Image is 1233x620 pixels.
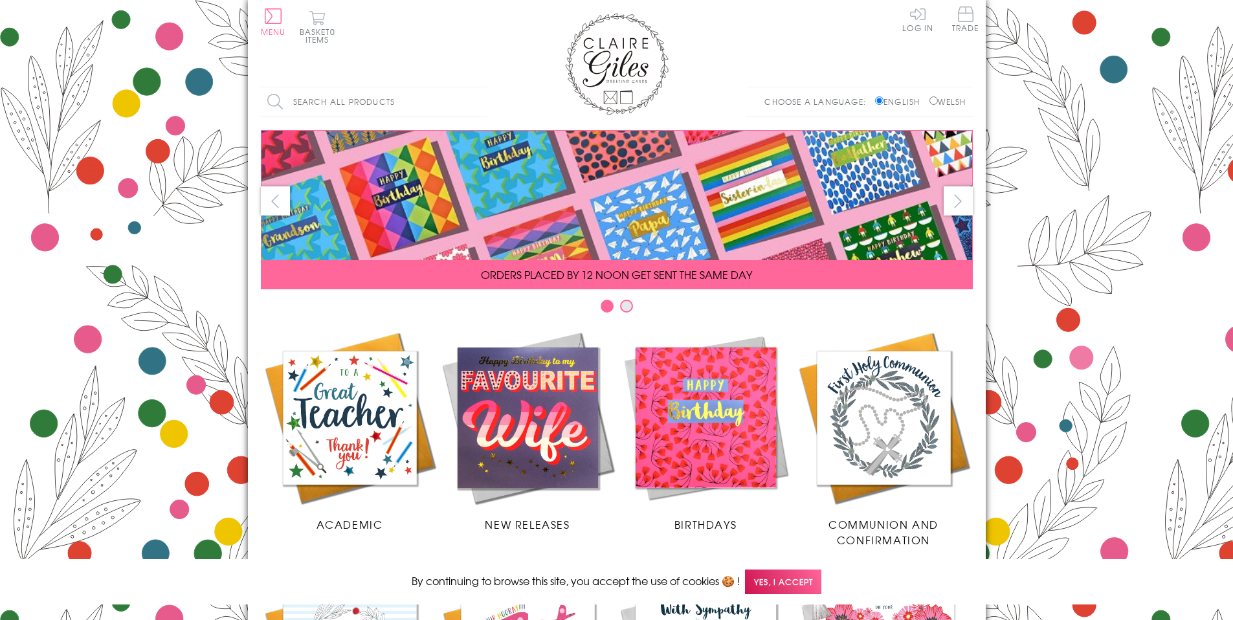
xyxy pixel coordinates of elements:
[875,96,926,107] label: English
[944,186,973,216] button: next
[261,299,973,319] div: Carousel Pagination
[261,186,290,216] button: prev
[902,6,933,32] a: Log In
[875,96,883,105] input: English
[617,329,795,532] a: Birthdays
[745,570,821,595] span: Yes, I accept
[929,96,938,105] input: Welsh
[485,516,570,532] span: New Releases
[674,516,737,532] span: Birthdays
[300,10,335,43] button: Basket0 items
[305,26,335,45] span: 0 items
[261,87,487,116] input: Search all products
[317,516,383,532] span: Academic
[261,26,286,38] span: Menu
[952,6,979,32] span: Trade
[795,329,973,548] a: Communion and Confirmation
[261,329,439,532] a: Academic
[828,516,939,548] span: Communion and Confirmation
[764,96,872,107] p: Choose a language:
[952,6,979,34] a: Trade
[620,300,633,313] button: Carousel Page 2
[261,8,286,36] button: Menu
[474,87,487,116] input: Search
[481,267,752,282] span: ORDERS PLACED BY 12 NOON GET SENT THE SAME DAY
[565,13,669,115] img: Claire Giles Greetings Cards
[929,96,966,107] label: Welsh
[601,300,614,313] button: Carousel Page 1 (Current Slide)
[439,329,617,532] a: New Releases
